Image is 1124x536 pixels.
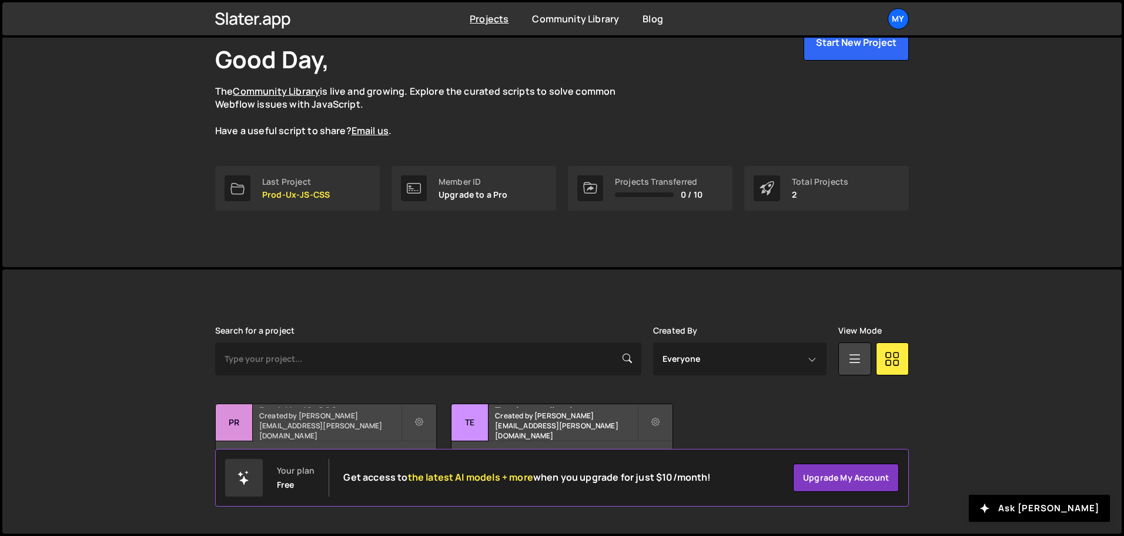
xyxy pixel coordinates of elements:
span: 0 / 10 [681,190,702,199]
label: Created By [653,326,698,335]
p: Upgrade to a Pro [439,190,508,199]
h2: Get access to when you upgrade for just $10/month! [343,472,711,483]
input: Type your project... [215,342,641,375]
span: the latest AI models + more [408,471,533,484]
label: Search for a project [215,326,295,335]
a: Last Project Prod-Ux-JS-CSS [215,166,380,211]
a: Pr Prod-Ux-JS-CSS Created by [PERSON_NAME][EMAIL_ADDRESS][PERSON_NAME][DOMAIN_NAME] 2 pages, last... [215,404,437,477]
div: Pr [216,404,253,441]
a: Blog [643,12,663,25]
div: Te [451,404,489,441]
p: Prod-Ux-JS-CSS [262,190,330,199]
a: Te Testing application webflow Created by [PERSON_NAME][EMAIL_ADDRESS][PERSON_NAME][DOMAIN_NAME] ... [451,404,673,477]
div: Projects Transferred [615,177,702,187]
p: The is live and growing. Explore the curated scripts to solve common Webflow issues with JavaScri... [215,85,638,138]
h1: Good Day, [215,43,329,75]
div: Member ID [439,177,508,187]
h2: Prod-Ux-JS-CSS [259,404,401,408]
a: Projects [470,12,509,25]
button: Start New Project [804,24,909,61]
button: Ask [PERSON_NAME] [969,495,1110,522]
div: 2 pages, last updated by [DATE] [216,441,436,477]
div: Total Projects [792,177,848,187]
a: My [888,8,909,29]
div: Free [277,480,295,490]
a: Upgrade my account [793,464,899,492]
a: Community Library [233,85,320,98]
div: Last Project [262,177,330,187]
a: Community Library [532,12,619,25]
small: Created by [PERSON_NAME][EMAIL_ADDRESS][PERSON_NAME][DOMAIN_NAME] [495,411,637,441]
small: Created by [PERSON_NAME][EMAIL_ADDRESS][PERSON_NAME][DOMAIN_NAME] [259,411,401,441]
a: Email us [352,124,389,137]
div: 1 page, last updated by about [DATE] [451,441,672,477]
label: View Mode [838,326,882,335]
h2: Testing application webflow [495,404,637,408]
p: 2 [792,190,848,199]
div: Your plan [277,466,315,475]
